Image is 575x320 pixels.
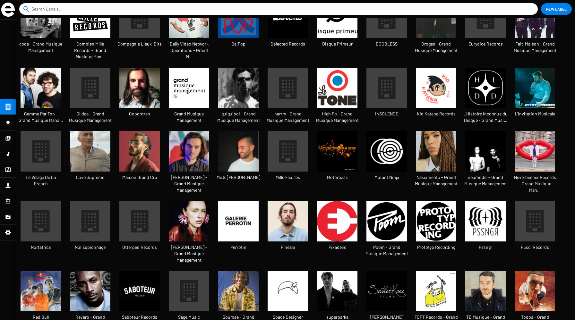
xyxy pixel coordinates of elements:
span: Le Village De La French [16,174,65,187]
span: Kid Katana Records [411,111,461,117]
img: unnamed.jpg [366,201,407,241]
span: Eurydice Records [461,41,510,47]
a: INSOLENCE [362,68,411,125]
img: 9f14ffc8-1e86-45ea-b906-9485bfb920a7.jpg [416,271,456,311]
img: avatars-000195342118-aql7fg-t500x500.jpg [317,68,357,108]
a: Love Supreme [65,131,115,188]
img: 000419860025-1-%28merci-de-crediter-Pierre-Ange-Carlotti%29.jpg [169,201,209,241]
span: [PERSON_NAME] - Grand Musique Management [164,244,214,263]
img: MATIAS_ENAUT_CREDIT-CLEMENT-HARPILLARD.jpeg [169,131,209,172]
img: One-Trick-Pony.jpg [515,131,555,172]
a: Nascimento - Grand Musique Management [411,131,461,195]
span: Gooontran [115,111,164,117]
img: unnamed.jpg [366,131,407,172]
img: Logo-Prototyp-Recording.jpg [416,201,456,241]
a: Mille Feuilles [263,131,313,188]
span: neumodel - Grand Musique Management [461,174,510,187]
img: TAURELLE.jpg [119,68,160,108]
img: deen-burbigo-retour-decembre.jpeg [119,131,160,172]
a: Prototyp Recording [411,201,461,258]
span: Pinéale [263,244,313,250]
span: Defected Records [263,41,313,47]
img: Peur-Bleue-4.jpg [21,68,61,108]
img: press-photo-4-%28credit-photo-Diane-Sagnier%29.jpg [317,271,357,311]
span: Disque Primeur [313,41,362,47]
img: Space-Designer-Logo-Ball-03.jpg [268,271,308,311]
a: Me & [PERSON_NAME] [214,131,263,188]
span: Mutant Ninja [362,174,411,181]
img: a-107192-1395849346-9878_0.jpg [70,271,110,311]
span: Poom - Grand Musique Management [362,244,411,257]
button: New Label [541,3,572,15]
span: High Po - Grand Musique Management [313,111,362,123]
img: Galerie_Emmanuel_Perrotin.jpg [218,201,259,241]
span: L'Invitation Musicale [510,111,560,117]
span: [PERSON_NAME] - Grand Musique Management [164,174,214,193]
a: Perrotin [214,201,263,258]
span: Love Supreme [65,174,115,181]
mat-icon: search [22,5,30,13]
a: [PERSON_NAME] - Grand Musique Management [164,131,214,201]
span: Maison Grand Cru [115,174,164,181]
span: NSI Espionnage [65,244,115,250]
img: PSSNGR-logo.jpeg [465,201,506,241]
span: Compagnie Lieux-Dits [115,41,164,47]
a: Otterped Records [115,201,164,258]
span: Pixadelic [313,244,362,250]
span: code - Grand Musique Management [16,41,65,54]
a: guiguiboi - Grand Musique Management [214,68,263,131]
img: Bon-Voyage-Organisation---merci-de-crediter-Lionel-Rigal11.jpg [515,68,555,108]
a: Pixadelic [313,201,362,258]
img: Yndi.jpg [416,131,456,172]
input: Search Labels... [31,3,528,15]
span: Pucci Records [510,244,560,250]
span: Gildaa - Grand Musique Management [65,111,115,123]
a: L'Invitation Musicale [510,68,560,125]
span: Grand Musique Management [164,111,214,123]
span: DOGBLESS [362,41,411,47]
a: Mutant Ninja [362,131,411,188]
span: DaiPop [214,41,263,47]
span: Motorbass [313,174,362,181]
span: Pssngr [461,244,510,250]
img: grand-sigle.svg [1,3,15,17]
img: B035992-R1-09-27--%28c%29-Merci-de-crediter-Arthur-Couvat.jpg [515,271,555,311]
a: Motorbass [313,131,362,188]
img: GHz2nKFQ.jpeg [465,131,506,172]
span: Gamme Par Ton - Grand Musique Mana… [16,111,65,123]
span: Otterped Records [115,244,164,250]
img: Redbull.jpg [21,271,61,311]
img: 026-46-%28c%29-Merci-de-crediter-Emma-Le-Doyen_0.jpg [70,131,110,172]
a: High Po - Grand Musique Management [313,68,362,131]
span: Me & [PERSON_NAME] [214,174,263,181]
a: Pucci Records [510,201,560,258]
span: Prototyp Recording [411,244,461,250]
a: Grand Musique Management [164,68,214,131]
img: L-940998-1451239136-1394-png.jpg [366,271,407,311]
span: harrry - Grand Musique Management [263,111,313,123]
a: Pssngr [461,201,510,258]
a: NSI Espionnage [65,201,115,258]
img: 870x489_capture-63679.jpg [268,201,308,241]
img: Guillaume_Ferran_credit_Clemence_Losfeld.jpeg [218,68,259,108]
img: 0028544411_10.jpeg [416,68,456,108]
span: Daily Video Network Operations - Grand M… [164,41,214,60]
img: Photo04_4A-%28c%29-Eymeric-Fouchere_0.jpg [465,271,506,311]
span: Fait-Maison - Grand Musique Management [510,41,560,54]
img: 72q4XprJ_400x400.jpg [119,271,160,311]
a: Kid Katana Records [411,68,461,125]
a: L'Histoire Inconnue du Disque - Grand Musi… [461,68,510,131]
a: [PERSON_NAME] - Grand Musique Management [164,201,214,271]
span: Combien Mille Records - Grand Musique Man… [65,41,115,60]
img: 2fd4ee47-1d61-42c3-a38e-915e4ed34c4b.jpg [317,201,357,241]
span: Neverbeener Records - Grand Musique Man… [510,174,560,193]
a: Pinéale [263,201,313,258]
span: L'Histoire Inconnue du Disque - Grand Musi… [461,111,510,123]
img: SOUMAE_4_PHOTO_DE_PRESSE-jpg_0.jpg [218,271,259,311]
img: telechargement-%281%29.png [169,68,209,108]
a: Maison Grand Cru [115,131,164,188]
a: neumodel - Grand Musique Management [461,131,510,195]
img: HIDD_nb_500.jpg [465,68,506,108]
span: New Label [546,3,567,15]
a: Gamme Par Ton - Grand Musique Mana… [16,68,65,131]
